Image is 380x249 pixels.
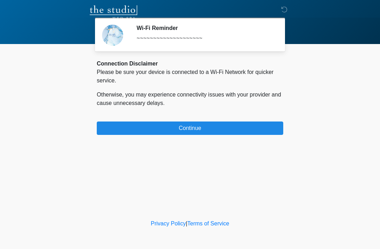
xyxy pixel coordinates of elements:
img: Agent Avatar [102,25,123,46]
a: Privacy Policy [151,220,186,226]
div: ~~~~~~~~~~~~~~~~~~~~ [137,34,273,43]
p: Otherwise, you may experience connectivity issues with your provider and cause unnecessary delays [97,91,283,107]
h2: Wi-Fi Reminder [137,25,273,31]
p: Please be sure your device is connected to a Wi-Fi Network for quicker service. [97,68,283,85]
a: Terms of Service [187,220,229,226]
div: Connection Disclaimer [97,60,283,68]
span: . [163,100,165,106]
button: Continue [97,122,283,135]
a: | [186,220,187,226]
img: The Studio Med Spa Logo [90,5,137,19]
